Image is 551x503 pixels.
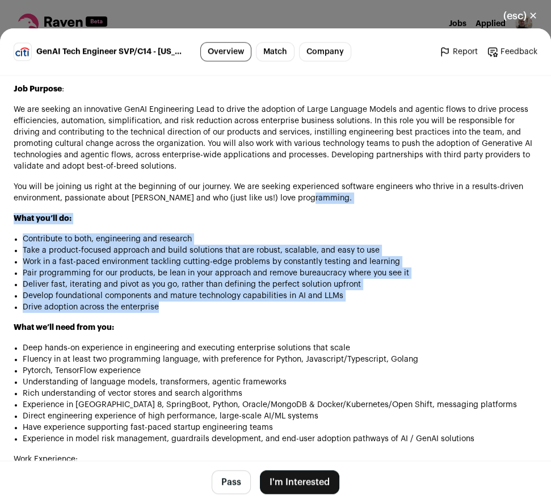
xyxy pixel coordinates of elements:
strong: Job Purpose [14,85,62,93]
a: Report [439,46,478,57]
li: Fluency in at least two programming language, with preference for Python, Javascript/Typescript, ... [23,354,537,365]
a: Match [256,42,295,61]
li: Have experience supporting fast-paced startup engineering teams [23,422,537,433]
p: You will be joining us right at the beginning of our journey. We are seeking experienced software... [14,181,537,204]
li: Pair programming for our products, be lean in your approach and remove bureaucracy where you see it [23,267,537,279]
li: Drive adoption across the enterprise [23,301,537,313]
li: Pytorch, TensorFlow experience [23,365,537,376]
img: 1bbe4b65012d900a920ec2b1d7d26cec742997898c0d72044da33abab8b2bb12.jpg [14,47,31,57]
a: Company [299,42,351,61]
li: Deliver fast, iterating and pivot as you go, rather than defining the perfect solution upfront [23,279,537,290]
li: Work in a fast-paced environment tackling cutting-edge problems by constantly testing and learning [23,256,537,267]
li: Contribute to both, engineering and research [23,233,537,245]
li: Rich understanding of vector stores and search algorithms [23,388,537,399]
li: Take a product-focused approach and build solutions that are robust, scalable, and easy to use [23,245,537,256]
button: Close modal [490,3,551,28]
span: GenAI Tech Engineer SVP/C14 - [US_STATE], Hybrid [36,46,182,57]
a: Overview [200,42,251,61]
a: Feedback [487,46,537,57]
button: I'm Interested [260,470,339,494]
p: We are seeking an innovative GenAI Engineering Lead to drive the adoption of Large Language Model... [14,104,537,172]
li: Experience in [GEOGRAPHIC_DATA] 8, SpringBoot, Python, Oracle/MongoDB & Docker/Kubernetes/Open Sh... [23,399,537,410]
li: Deep hands-on experience in engineering and executing enterprise solutions that scale [23,342,537,354]
p: Work Experience: [14,454,537,465]
li: Direct engineering experience of high performance, large-scale AI/ML systems [23,410,537,422]
li: Experience in model risk management, guardrails development, and end-user adoption pathways of AI... [23,433,537,445]
button: Pass [212,470,251,494]
p: : [14,83,537,95]
strong: What you’ll do: [14,215,71,223]
li: Understanding of language models, transformers, agentic frameworks [23,376,537,388]
li: Develop foundational components and mature technology capabilities in AI and LLMs [23,290,537,301]
strong: What we’ll need from you: [14,324,114,332]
